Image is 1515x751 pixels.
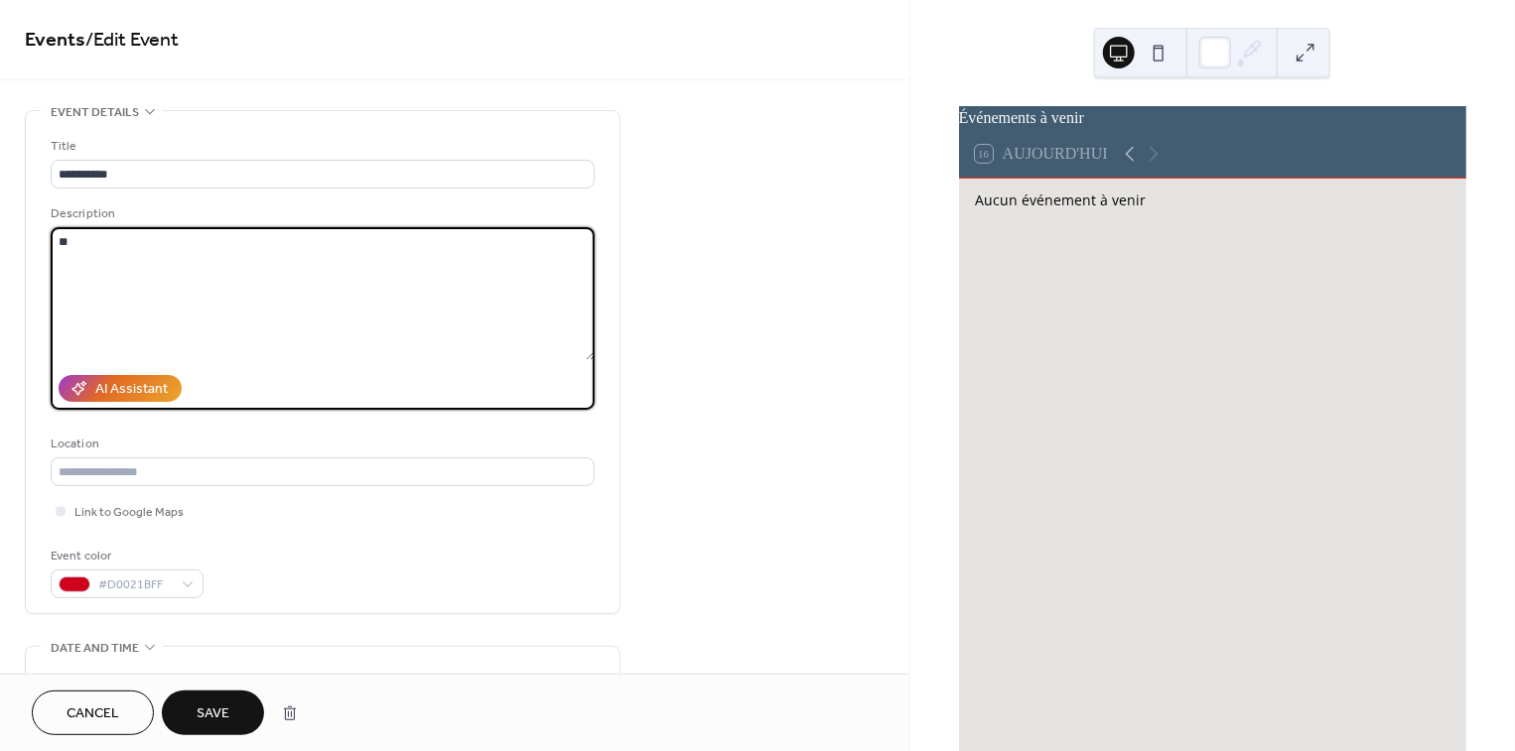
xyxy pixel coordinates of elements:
span: Save [197,704,229,725]
div: End date [333,672,388,692]
span: Event details [51,102,139,123]
div: Description [51,203,591,224]
span: / Edit Event [85,22,179,61]
button: Save [162,690,264,735]
span: Date and time [51,638,139,659]
div: Événements à venir [959,106,1466,130]
div: AI Assistant [95,380,168,401]
button: AI Assistant [59,375,182,402]
a: Events [25,22,85,61]
span: Cancel [67,704,119,725]
div: Event color [51,546,200,566]
div: Aucun événement à venir [975,190,1450,209]
div: Start date [51,672,112,692]
span: #D0021BFF [98,575,172,596]
div: Title [51,136,591,157]
button: Cancel [32,690,154,735]
span: Link to Google Maps [74,503,184,524]
div: Location [51,434,591,454]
